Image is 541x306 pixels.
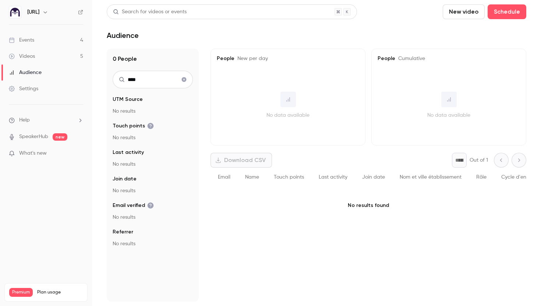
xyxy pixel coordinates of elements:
div: Search for videos or events [113,8,187,16]
h1: Audience [107,31,139,40]
p: No results found [211,187,526,224]
span: Last activity [113,149,144,156]
h1: 0 People [113,54,193,63]
span: Help [19,116,30,124]
span: new [53,133,67,141]
span: UTM Source [113,96,143,103]
span: Join date [113,175,137,183]
button: Schedule [488,4,526,19]
div: Settings [9,85,38,92]
span: Name [245,175,259,180]
button: New video [443,4,485,19]
span: Referrer [113,228,133,236]
div: Events [9,36,34,44]
span: Email verified [113,202,154,209]
p: No results [113,161,193,168]
span: Last activity [319,175,347,180]
span: Premium [9,288,33,297]
iframe: Noticeable Trigger [74,150,83,157]
div: Audience [9,69,42,76]
span: Email [218,175,230,180]
h5: People [378,55,520,62]
p: No results [113,108,193,115]
span: Cumulative [395,56,425,61]
p: No results [113,187,193,194]
button: Clear search [178,74,190,85]
span: Join date [362,175,385,180]
span: Nom et ville établissement [400,175,462,180]
span: What's new [19,150,47,157]
p: No results [113,214,193,221]
h6: [URL] [27,8,39,16]
span: Rôle [476,175,487,180]
p: No results [113,134,193,141]
img: Ed.ai [9,6,21,18]
span: Touch points [274,175,304,180]
h5: People [217,55,359,62]
a: SpeakerHub [19,133,48,141]
li: help-dropdown-opener [9,116,83,124]
div: Videos [9,53,35,60]
span: Plan usage [37,289,83,295]
span: Touch points [113,122,154,130]
p: No results [113,240,193,247]
p: Out of 1 [470,156,488,164]
span: New per day [234,56,268,61]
